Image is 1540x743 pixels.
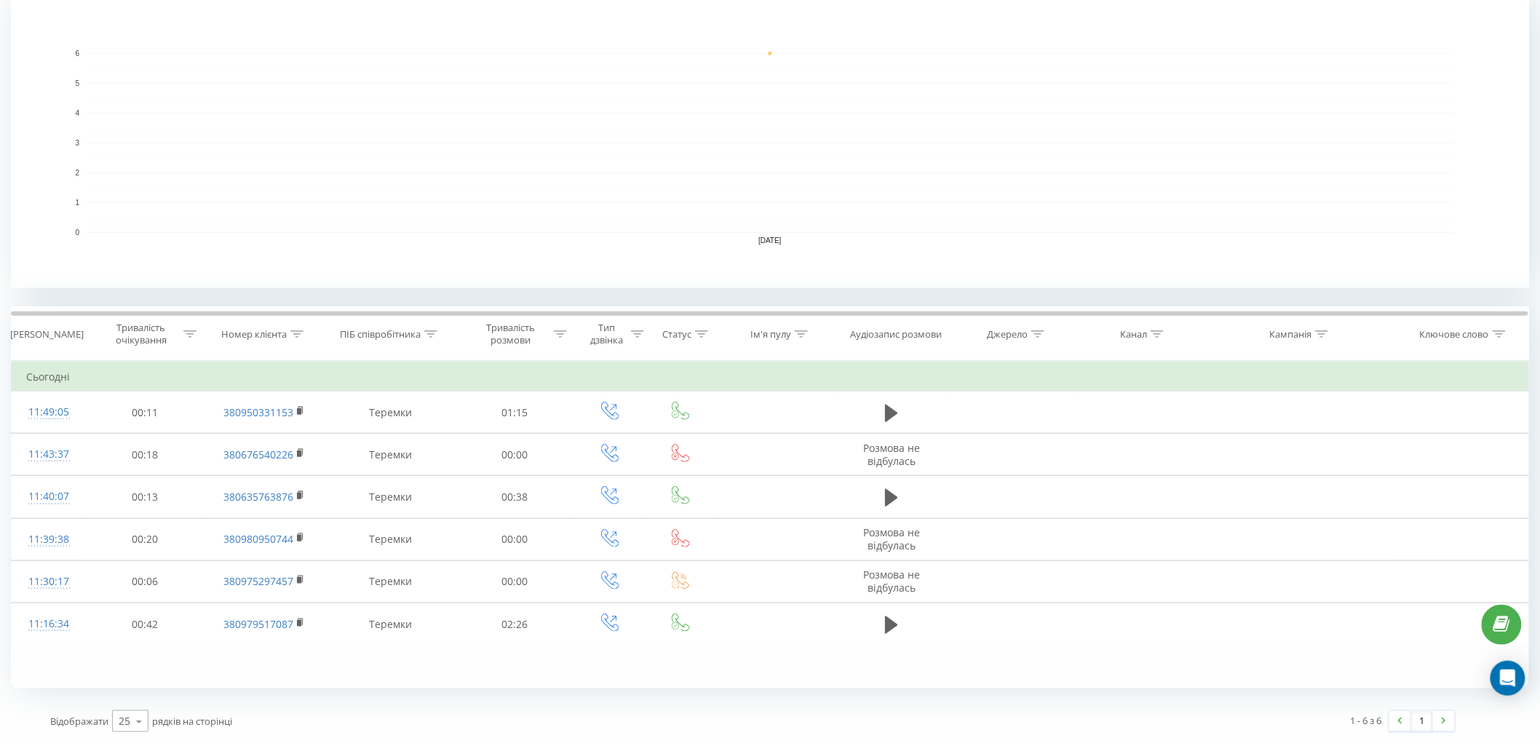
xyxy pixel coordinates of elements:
td: 00:38 [456,476,573,518]
td: 00:20 [86,518,203,560]
text: 2 [75,169,79,177]
div: Кампанія [1269,328,1311,341]
a: 1 [1411,711,1433,731]
td: 00:11 [86,392,203,434]
text: 5 [75,79,79,87]
td: 00:00 [456,518,573,560]
div: Канал [1120,328,1147,341]
div: Аудіозапис розмови [851,328,942,341]
div: Джерело [987,328,1028,341]
div: 11:39:38 [26,525,71,554]
a: 380676540226 [223,448,293,461]
div: ПІБ співробітника [340,328,421,341]
div: Тривалість очікування [102,322,180,346]
text: 4 [75,109,79,117]
text: 6 [75,49,79,57]
text: [DATE] [758,237,782,245]
span: рядків на сторінці [152,715,232,728]
div: Open Intercom Messenger [1491,661,1525,696]
div: 11:49:05 [26,398,71,426]
text: 3 [75,139,79,147]
div: 11:43:37 [26,440,71,469]
td: Сьогодні [12,362,1529,392]
a: 380980950744 [223,532,293,546]
span: Розмова не відбулась [863,441,920,468]
span: Розмова не відбулась [863,525,920,552]
span: Відображати [50,715,108,728]
div: 11:16:34 [26,610,71,638]
div: Ім'я пулу [750,328,791,341]
td: 02:26 [456,603,573,645]
td: Теремки [325,434,456,476]
td: 00:13 [86,476,203,518]
td: Теремки [325,392,456,434]
div: [PERSON_NAME] [10,328,84,341]
td: 00:18 [86,434,203,476]
td: Теремки [325,560,456,603]
td: 00:00 [456,560,573,603]
div: Тривалість розмови [472,322,550,346]
text: 0 [75,229,79,237]
td: 00:42 [86,603,203,645]
a: 380950331153 [223,405,293,419]
td: Теремки [325,603,456,645]
td: Теремки [325,518,456,560]
td: 00:00 [456,434,573,476]
td: 01:15 [456,392,573,434]
div: Ключове слово [1420,328,1489,341]
div: 11:30:17 [26,568,71,596]
td: 00:06 [86,560,203,603]
div: Статус [662,328,691,341]
div: 1 - 6 з 6 [1351,713,1382,728]
td: Теремки [325,476,456,518]
div: Тип дзвінка [586,322,627,346]
a: 380635763876 [223,490,293,504]
div: Номер клієнта [221,328,287,341]
span: Розмова не відбулась [863,568,920,595]
a: 380979517087 [223,617,293,631]
text: 1 [75,199,79,207]
a: 380975297457 [223,574,293,588]
div: 11:40:07 [26,482,71,511]
div: 25 [119,714,130,728]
